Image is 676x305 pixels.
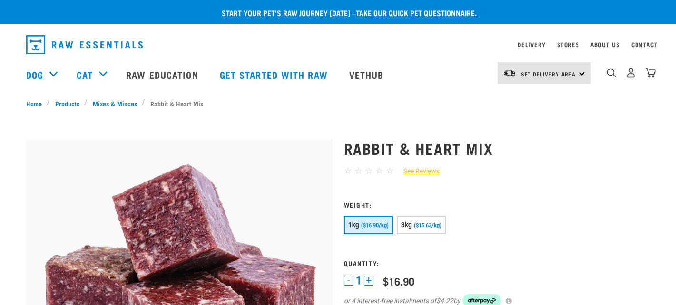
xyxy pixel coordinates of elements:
[26,98,47,108] a: Home
[344,201,650,208] h3: Weight:
[503,69,516,77] img: van-moving.png
[117,56,210,94] a: Raw Education
[414,222,441,229] span: ($15.63/kg)
[344,216,393,234] button: 1kg ($16.90/kg)
[26,35,143,54] img: Raw Essentials Logo
[344,276,353,286] button: -
[383,275,414,287] div: $16.90
[88,98,142,108] a: Mixes & Minces
[386,165,394,176] span: ☆
[50,98,84,108] a: Products
[348,221,360,229] span: 1kg
[626,68,636,78] img: user.png
[518,43,545,46] a: Delivery
[364,276,373,286] button: +
[26,98,650,108] nav: breadcrumbs
[607,68,616,77] img: home-icon-1@2x.png
[646,68,656,78] img: home-icon@2x.png
[590,43,619,46] a: About Us
[631,43,658,46] a: Contact
[397,216,446,234] button: 3kg ($15.63/kg)
[356,276,362,286] span: 1
[365,165,373,176] span: ☆
[26,67,43,82] a: Dog
[77,67,93,82] a: Cat
[344,140,650,157] h1: Rabbit & Heart Mix
[344,259,650,267] h3: Quantity:
[210,56,340,94] a: Get started with Raw
[344,165,352,176] span: ☆
[375,165,383,176] span: ☆
[521,72,576,76] span: Set Delivery Area
[340,56,396,94] a: Vethub
[401,221,412,229] span: 3kg
[356,10,477,15] a: take our quick pet questionnaire.
[394,166,440,176] a: See Reviews
[557,43,579,46] a: Stores
[19,31,658,58] nav: dropdown navigation
[354,165,362,176] span: ☆
[361,222,389,229] span: ($16.90/kg)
